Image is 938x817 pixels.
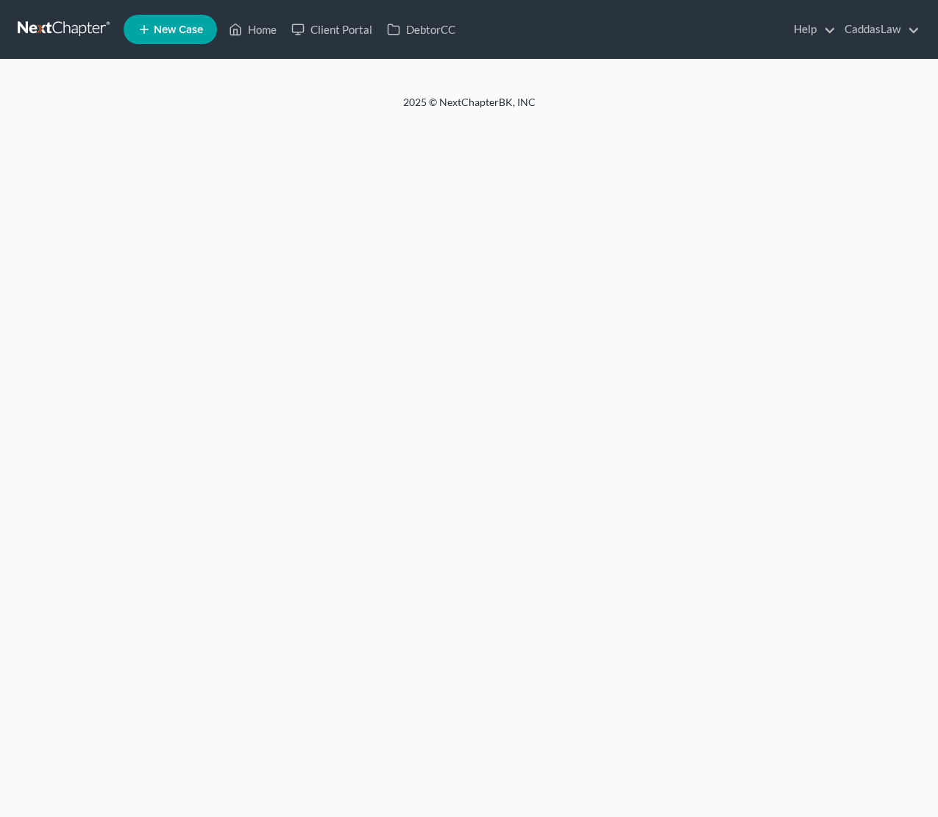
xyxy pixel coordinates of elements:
[284,16,380,43] a: Client Portal
[221,16,284,43] a: Home
[837,16,920,43] a: CaddasLaw
[50,95,889,121] div: 2025 © NextChapterBK, INC
[380,16,463,43] a: DebtorCC
[786,16,836,43] a: Help
[124,15,217,44] new-legal-case-button: New Case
